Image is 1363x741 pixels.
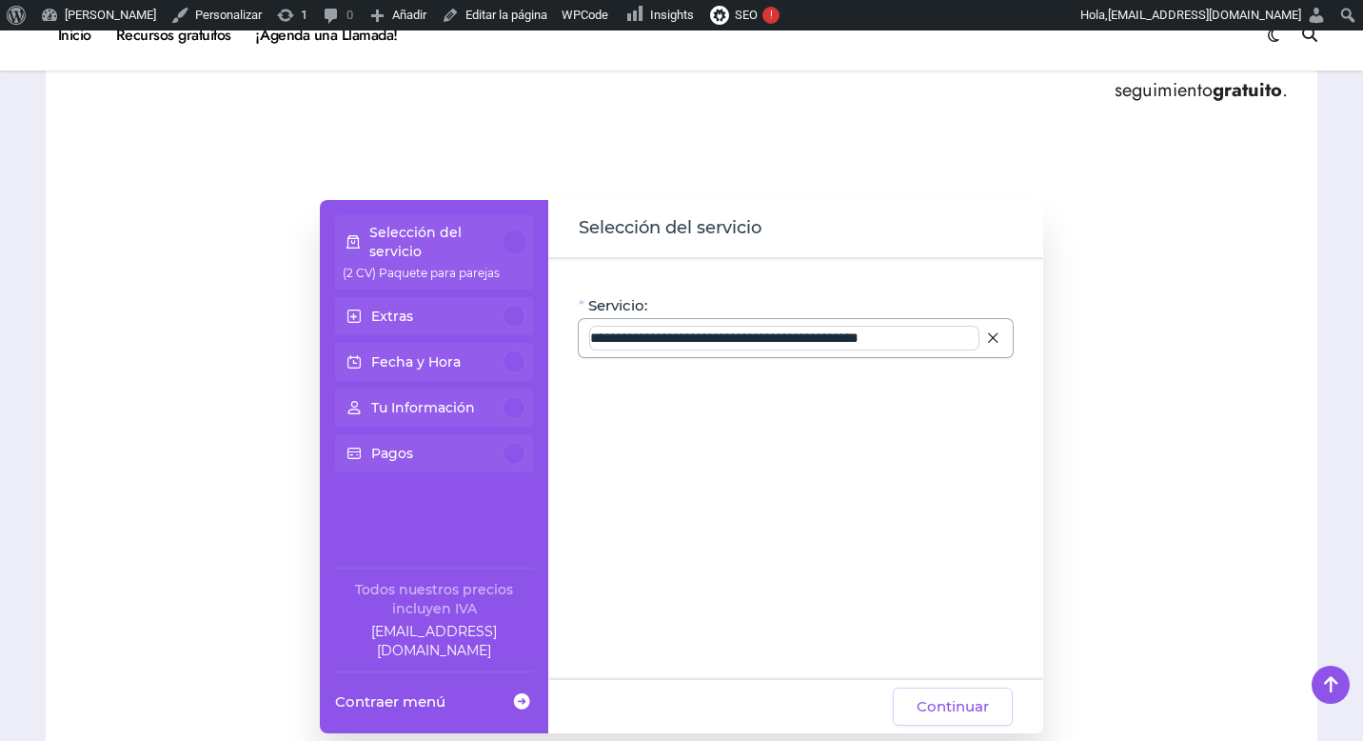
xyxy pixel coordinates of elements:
span: [EMAIL_ADDRESS][DOMAIN_NAME] [1108,8,1301,22]
p: Tu Información [371,398,475,417]
span: Insights [650,8,694,22]
a: Inicio [46,10,104,61]
a: ¡Agenda una Llamada! [244,10,410,61]
p: Pagos [371,444,413,463]
span: Contraer menú [335,691,445,711]
a: Recursos gratuitos [104,10,244,61]
p: Selección del servicio [369,223,504,261]
span: SEO [735,8,758,22]
a: Company email: ayuda@elhadadelasvacantes.com [335,622,533,660]
span: Servicio: [588,296,647,315]
span: Selección del servicio [579,215,761,242]
span: Continuar [917,695,989,718]
button: Continuar [893,688,1013,726]
div: Todos nuestros precios incluyen IVA [335,580,533,618]
span: (2 CV) Paquete para parejas [343,266,500,280]
p: Extras [371,307,413,326]
strong: gratuito [1213,76,1282,104]
div: ! [762,7,780,24]
p: Fecha y Hora [371,352,461,371]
